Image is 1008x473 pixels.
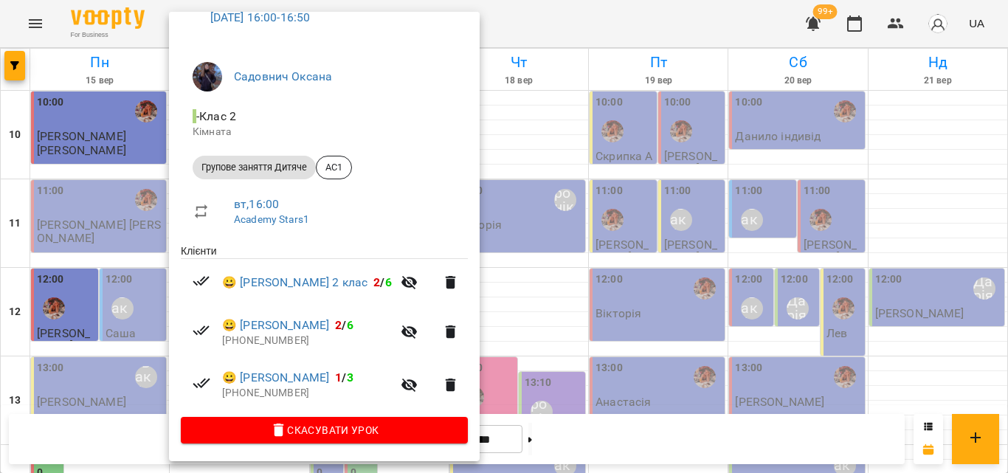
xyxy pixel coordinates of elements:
svg: Візит сплачено [193,272,210,290]
a: 😀 [PERSON_NAME] [222,317,329,334]
a: [DATE] 16:00-16:50 [210,10,311,24]
a: Academy Stars1 [234,213,309,225]
svg: Візит сплачено [193,322,210,339]
b: / [335,318,353,332]
svg: Візит сплачено [193,374,210,392]
a: вт , 16:00 [234,197,279,211]
img: 39dfc3d51b6a726079aafa4f39cafb3a.jpg [193,62,222,92]
span: 1 [335,370,342,384]
span: AC1 [317,161,351,174]
button: Скасувати Урок [181,417,468,443]
ul: Клієнти [181,244,468,417]
p: [PHONE_NUMBER] [222,334,392,348]
p: Кімната [193,125,456,139]
p: [PHONE_NUMBER] [222,386,392,401]
span: 6 [385,275,392,289]
span: Групове заняття Дитяче [193,161,316,174]
span: Скасувати Урок [193,421,456,439]
span: 2 [373,275,380,289]
span: 2 [335,318,342,332]
a: 😀 [PERSON_NAME] 2 клас [222,274,367,291]
span: - Клас 2 [193,109,239,123]
b: / [373,275,391,289]
span: 6 [347,318,353,332]
div: AC1 [316,156,352,179]
b: / [335,370,353,384]
a: 😀 [PERSON_NAME] [222,369,329,387]
span: 3 [347,370,353,384]
a: Садовнич Оксана [234,69,332,83]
